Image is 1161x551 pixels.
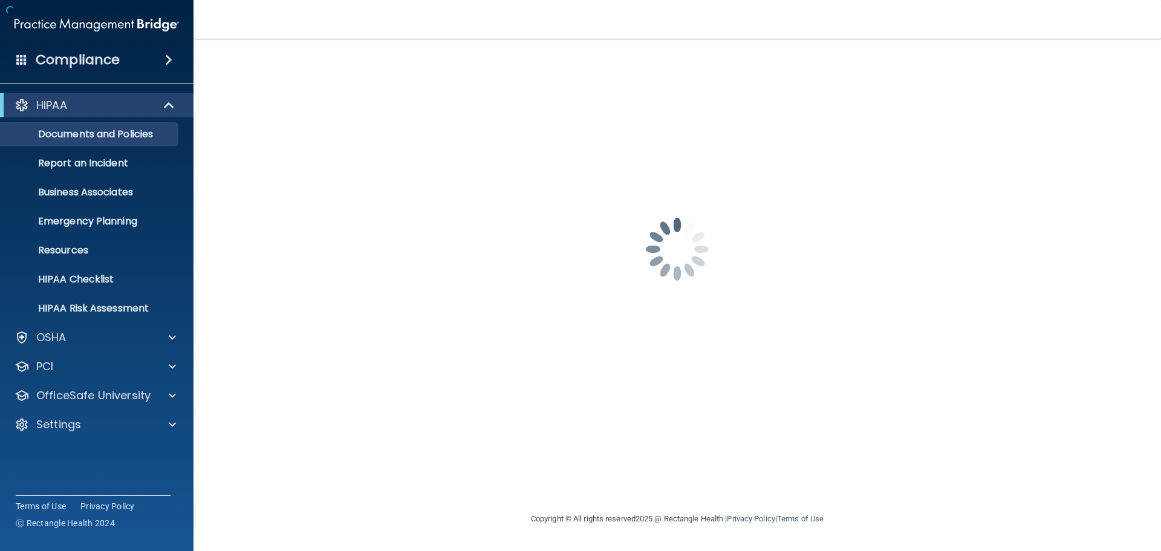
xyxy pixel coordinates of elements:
a: Settings [15,417,176,432]
p: HIPAA [36,98,67,112]
a: Privacy Policy [727,514,775,523]
p: Settings [36,417,81,432]
p: Emergency Planning [8,215,173,227]
a: Privacy Policy [80,500,135,512]
div: Copyright © All rights reserved 2025 @ Rectangle Health | | [457,500,898,538]
p: Report an Incident [8,157,173,169]
p: HIPAA Checklist [8,273,173,285]
p: Business Associates [8,186,173,198]
p: Resources [8,244,173,256]
a: HIPAA [15,98,175,112]
p: OSHA [36,330,67,345]
iframe: Drift Widget Chat Controller [952,465,1146,514]
img: spinner.e123f6fc.gif [617,189,738,310]
p: HIPAA Risk Assessment [8,302,173,315]
a: Terms of Use [16,500,66,512]
span: Ⓒ Rectangle Health 2024 [16,517,115,529]
a: Terms of Use [777,514,824,523]
a: OfficeSafe University [15,388,176,403]
img: PMB logo [15,13,179,37]
a: OSHA [15,330,176,345]
p: OfficeSafe University [36,388,151,403]
p: Documents and Policies [8,128,173,140]
p: PCI [36,359,53,374]
h4: Compliance [36,51,120,68]
a: PCI [15,359,176,374]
